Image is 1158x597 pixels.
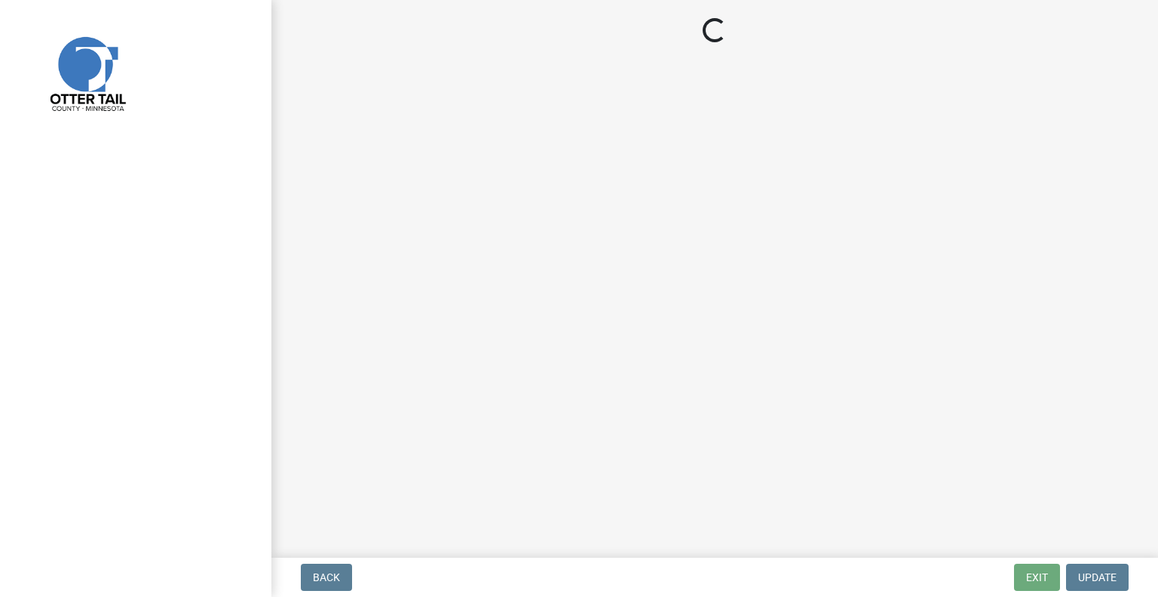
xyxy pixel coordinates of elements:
[30,16,143,129] img: Otter Tail County, Minnesota
[1066,564,1129,591] button: Update
[313,571,340,583] span: Back
[1014,564,1060,591] button: Exit
[1078,571,1117,583] span: Update
[301,564,352,591] button: Back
